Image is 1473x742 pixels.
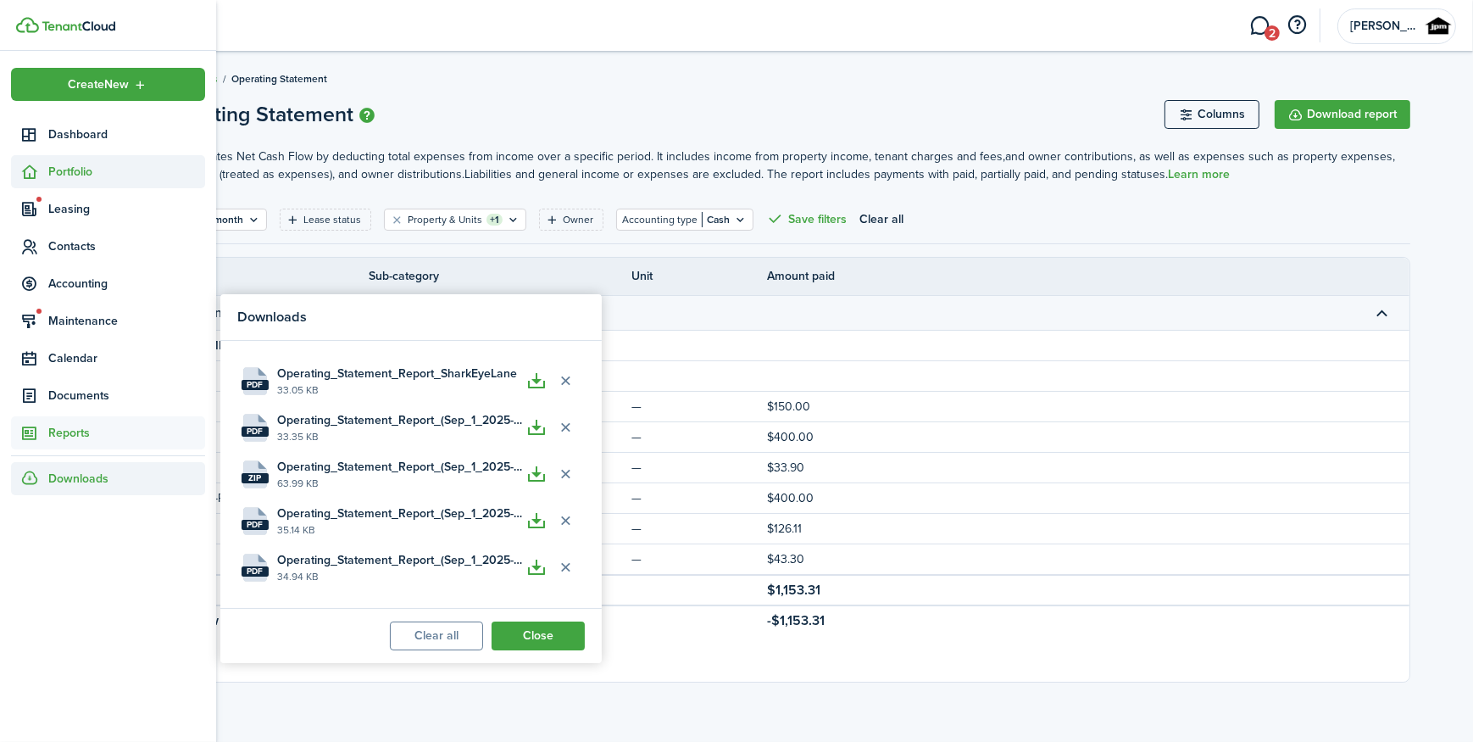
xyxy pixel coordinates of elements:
[1368,298,1397,327] button: Toggle accordion
[390,213,404,226] button: Clear filter
[631,548,767,571] td: —
[369,267,631,285] th: Sub-category
[563,212,593,227] filter-tag-label: Owner
[48,349,205,367] span: Calendar
[277,458,523,476] span: Operating_Statement_Report_(Sep_1_2025-Sep_30_2025)
[48,163,205,181] span: Portfolio
[631,487,767,510] td: —
[242,473,269,483] file-extension: zip
[767,487,903,510] td: $400.00
[766,209,847,231] button: Save filters
[242,380,269,390] file-extension: pdf
[277,365,517,382] span: Operating_Statement_Report_SharkEyeLane
[552,460,581,489] button: Delete file
[622,212,698,227] filter-tag-label: Accounting type
[122,148,1410,183] p: The report calculates Net Cash Flow by deducting total expenses from income over a specific perio...
[1350,20,1418,32] span: Jerome Property Management llc
[552,507,581,536] button: Delete file
[859,209,903,231] button: Clear all
[767,395,903,418] td: $150.00
[767,517,903,540] td: $126.11
[384,209,526,231] filter-tag: Open filter
[242,367,269,395] file-icon: File
[48,275,205,293] span: Accounting
[242,566,269,577] file-extension: pdf
[523,367,552,396] button: Download
[767,456,903,479] td: $33.90
[242,554,269,582] file-icon: File
[277,522,523,538] file-size: 35.14 KB
[486,214,503,226] filter-tag-counter: +1
[523,414,552,443] button: Download
[552,554,581,583] button: Delete file
[48,126,205,143] span: Dashboard
[523,460,552,489] button: Download
[277,505,523,522] span: Operating_Statement_Report_(Sep_1_2025-Sep_30_2025)
[11,68,205,101] button: Open menu
[16,17,39,33] img: TenantCloud
[631,267,767,285] th: Unit
[69,79,130,91] span: Create New
[242,427,269,437] file-extension: pdf
[631,517,767,540] td: —
[242,414,269,442] file-icon: File
[1244,4,1276,47] a: Messaging
[767,426,903,449] td: $400.00
[1275,100,1410,129] button: Download report
[1425,13,1452,40] img: Jerome Property Management llc
[242,460,269,488] file-icon: File
[523,554,552,583] button: Download
[237,307,585,328] h3: Downloads
[48,312,205,330] span: Maintenance
[123,267,369,285] th: Category
[390,622,483,650] button: Clear all
[492,622,585,650] button: Close
[767,548,903,571] td: $43.30
[42,21,115,31] img: TenantCloud
[48,200,205,218] span: Leasing
[48,470,108,488] span: Downloads
[1283,11,1312,40] button: Open resource center
[631,395,767,418] td: —
[1265,25,1280,41] span: 2
[408,212,482,227] filter-tag-label: Property & Units
[277,382,523,398] file-size: 33.05 KB
[11,118,205,151] a: Dashboard
[1165,100,1259,129] button: Columns
[767,267,903,285] th: Amount paid
[523,507,552,536] button: Download
[702,212,730,227] filter-tag-value: Cash
[552,367,581,396] button: Delete file
[48,424,205,442] span: Reports
[1168,168,1230,181] a: Learn more
[616,209,753,231] filter-tag: Open filter
[767,577,903,603] td: $1,153.31
[631,456,767,479] td: —
[123,331,1409,682] table: Toggle accordion
[539,209,603,231] filter-tag: Open filter
[155,98,353,131] h1: Operating Statement
[277,476,523,491] file-size: 63.99 KB
[48,387,205,404] span: Documents
[552,414,581,443] button: Delete file
[767,608,903,633] td: -$1,153.31
[277,551,523,569] span: Operating_Statement_Report_(Sep_1_2025-Sep_30_2025)
[277,411,523,429] span: Operating_Statement_Report_(Sep_1_2025-Sep_30_2025)
[231,71,327,86] span: Operating Statement
[48,237,205,255] span: Contacts
[242,520,269,530] file-extension: pdf
[631,426,767,449] td: —
[11,416,205,449] a: Reports
[277,569,523,584] file-size: 34.94 KB
[303,212,361,227] filter-tag-label: Lease status
[242,507,269,535] file-icon: File
[280,209,371,231] filter-tag: Open filter
[277,429,523,444] file-size: 33.35 KB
